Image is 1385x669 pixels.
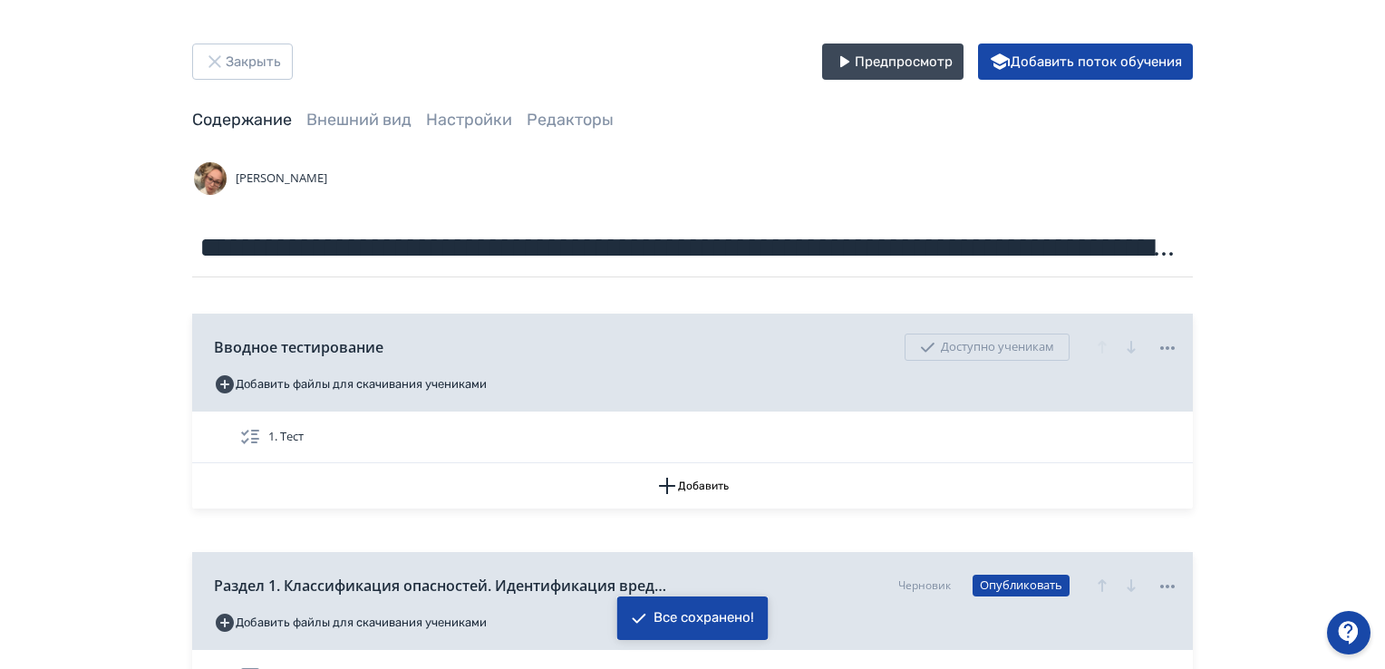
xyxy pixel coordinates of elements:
[192,412,1193,463] div: 1. Тест
[527,110,614,130] a: Редакторы
[654,609,754,627] div: Все сохранено!
[822,44,964,80] button: Предпросмотр
[192,160,228,197] img: Avatar
[268,428,304,446] span: 1. Тест
[978,44,1193,80] button: Добавить поток обучения
[214,336,383,358] span: Вводное тестирование
[426,110,512,130] a: Настройки
[192,44,293,80] button: Закрыть
[306,110,412,130] a: Внешний вид
[192,463,1193,509] button: Добавить
[236,170,327,188] span: [PERSON_NAME]
[898,577,951,594] div: Черновик
[973,575,1070,596] button: Опубликовать
[214,370,487,399] button: Добавить файлы для скачивания учениками
[214,575,667,596] span: Раздел 1. Классификация опасностей. Идентификация вредных и (или) опасных производственных фактор...
[192,110,292,130] a: Содержание
[905,334,1070,361] div: Доступно ученикам
[214,608,487,637] button: Добавить файлы для скачивания учениками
